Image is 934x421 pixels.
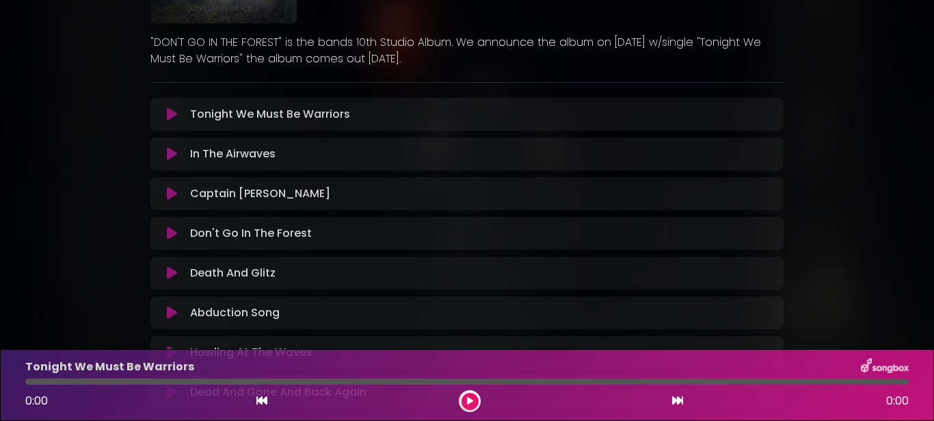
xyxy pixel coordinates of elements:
p: Captain [PERSON_NAME] [190,186,330,202]
p: Abduction Song [190,305,280,321]
p: "DON'T GO IN THE FOREST" is the bands 10th Studio Album. We announce the album on [DATE] w/single... [150,34,784,67]
p: Death And Glitz [190,265,276,281]
img: songbox-logo-white.png [861,358,909,376]
p: Tonight We Must Be Warriors [25,359,194,375]
span: 0:00 [25,393,48,409]
p: Howling At The Waves [190,344,312,361]
p: In The Airwaves [190,146,276,162]
span: 0:00 [886,393,909,409]
p: Tonight We Must Be Warriors [190,106,350,123]
p: Don't Go In The Forest [190,225,312,242]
